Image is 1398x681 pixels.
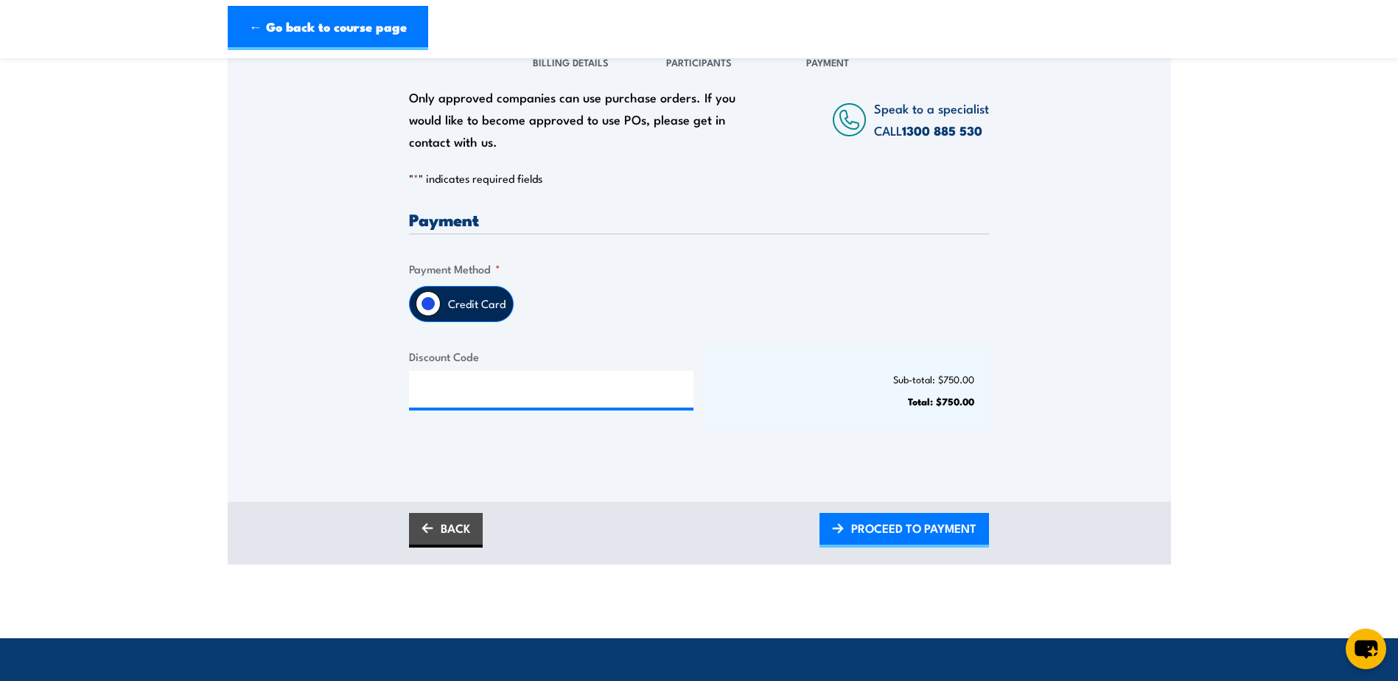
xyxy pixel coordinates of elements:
div: Only approved companies can use purchase orders. If you would like to become approved to use POs,... [409,86,744,153]
a: 1300 885 530 [902,121,982,140]
h3: Payment [409,211,989,228]
label: Credit Card [441,287,513,321]
a: ← Go back to course page [228,6,428,50]
button: chat-button [1346,629,1386,669]
strong: Total: $750.00 [908,394,974,408]
span: Payment [806,55,849,69]
label: Discount Code [409,348,693,365]
p: " " indicates required fields [409,171,989,186]
legend: Payment Method [409,260,500,277]
a: BACK [409,513,483,548]
span: PROCEED TO PAYMENT [851,509,976,548]
span: Participants [666,55,732,69]
span: Billing Details [533,55,609,69]
a: PROCEED TO PAYMENT [819,513,989,548]
span: Speak to a specialist CALL [874,99,989,139]
p: Sub-total: $750.00 [720,374,975,385]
